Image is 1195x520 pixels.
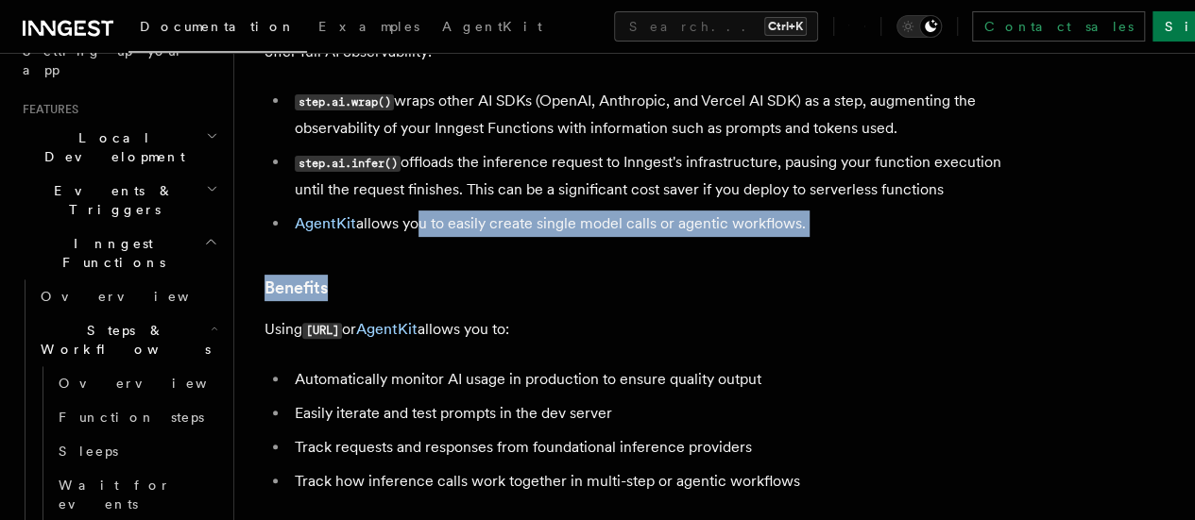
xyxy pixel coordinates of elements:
[51,434,222,468] a: Sleeps
[295,94,394,110] code: step.ai.wrap()
[15,234,204,272] span: Inngest Functions
[15,102,78,117] span: Features
[265,275,328,301] a: Benefits
[265,316,1020,344] p: Using or allows you to:
[972,11,1145,42] a: Contact sales
[15,174,222,226] button: Events & Triggers
[51,400,222,434] a: Function steps
[289,468,1020,495] li: Track how inference calls work together in multi-step or agentic workflows
[41,289,235,304] span: Overview
[33,313,222,366] button: Steps & Workflows
[51,366,222,400] a: Overview
[140,19,296,34] span: Documentation
[302,323,342,339] code: [URL]
[59,444,118,459] span: Sleeps
[289,366,1020,393] li: Automatically monitor AI usage in production to ensure quality output
[33,279,222,313] a: Overview
[289,88,1020,142] li: wraps other AI SDKs (OpenAI, Anthropic, and Vercel AI SDK) as a step, augmenting the observabilit...
[59,410,204,425] span: Function steps
[15,128,206,166] span: Local Development
[59,376,253,391] span: Overview
[614,11,818,42] button: Search...Ctrl+K
[307,6,431,51] a: Examples
[15,34,222,87] a: Setting up your app
[289,434,1020,461] li: Track requests and responses from foundational inference providers
[289,400,1020,427] li: Easily iterate and test prompts in the dev server
[15,181,206,219] span: Events & Triggers
[289,210,1020,237] li: allows you to easily create single model calls or agentic workflows.
[289,149,1020,203] li: offloads the inference request to Inngest's infrastructure, pausing your function execution until...
[295,214,356,232] a: AgentKit
[59,478,171,512] span: Wait for events
[318,19,419,34] span: Examples
[431,6,554,51] a: AgentKit
[356,320,418,338] a: AgentKit
[128,6,307,53] a: Documentation
[15,121,222,174] button: Local Development
[896,15,942,38] button: Toggle dark mode
[295,156,401,172] code: step.ai.infer()
[764,17,807,36] kbd: Ctrl+K
[33,321,211,359] span: Steps & Workflows
[442,19,542,34] span: AgentKit
[15,226,222,279] button: Inngest Functions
